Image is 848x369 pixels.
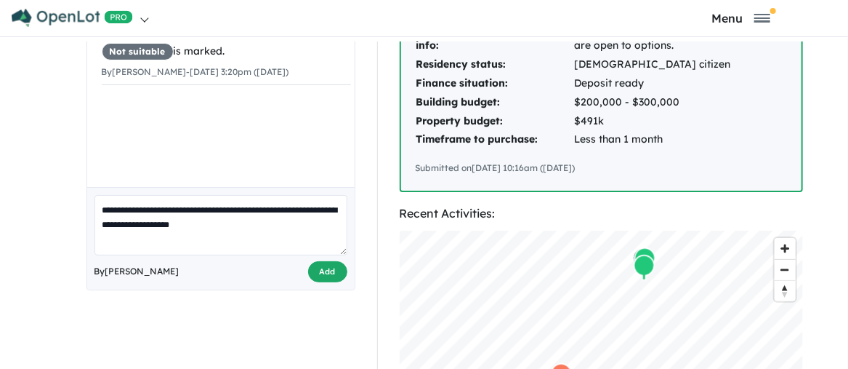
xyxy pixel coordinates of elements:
[574,112,787,131] td: $491k
[574,55,787,74] td: [DEMOGRAPHIC_DATA] citizen
[574,130,787,149] td: Less than 1 month
[638,11,844,25] button: Toggle navigation
[633,255,655,282] div: Map marker
[416,93,574,112] td: Building budget:
[634,247,655,274] div: Map marker
[416,112,574,131] td: Property budget:
[94,264,179,279] span: By [PERSON_NAME]
[102,66,289,77] small: By [PERSON_NAME] - [DATE] 3:20pm ([DATE])
[416,130,574,149] td: Timeframe to purchase:
[775,280,796,301] button: Reset bearing to north
[574,93,787,112] td: $200,000 - $300,000
[775,281,796,301] span: Reset bearing to north
[102,43,174,60] span: Not suitable
[775,259,796,280] button: Zoom out
[574,74,787,93] td: Deposit ready
[308,261,347,282] button: Add
[632,247,654,274] div: Map marker
[416,74,574,93] td: Finance situation:
[416,55,574,74] td: Residency status:
[775,260,796,280] span: Zoom out
[400,204,803,223] div: Recent Activities:
[102,43,351,60] div: is marked.
[416,161,787,175] div: Submitted on [DATE] 10:16am ([DATE])
[12,9,133,27] img: Openlot PRO Logo White
[775,238,796,259] button: Zoom in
